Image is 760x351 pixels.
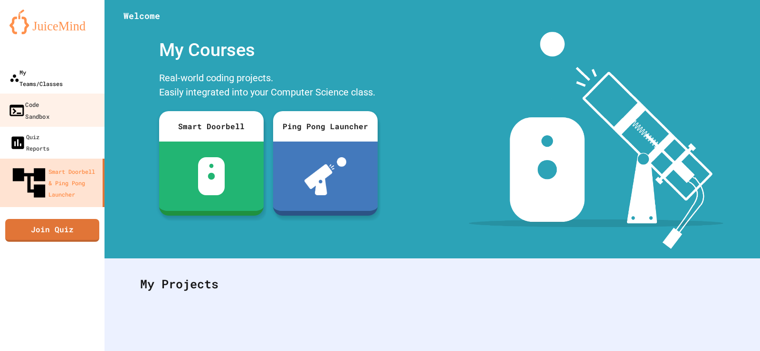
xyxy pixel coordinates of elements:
div: My Teams/Classes [9,66,63,89]
div: Code Sandbox [8,98,49,122]
div: My Projects [131,266,734,303]
div: Quiz Reports [9,131,49,154]
div: My Courses [154,32,382,68]
div: Smart Doorbell & Ping Pong Launcher [9,163,99,202]
img: sdb-white.svg [198,157,225,195]
div: Real-world coding projects. Easily integrated into your Computer Science class. [154,68,382,104]
a: Join Quiz [5,219,99,242]
img: banner-image-my-projects.png [469,32,723,249]
div: Smart Doorbell [159,111,264,142]
div: Ping Pong Launcher [273,111,378,142]
img: logo-orange.svg [9,9,95,34]
img: ppl-with-ball.png [304,157,347,195]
